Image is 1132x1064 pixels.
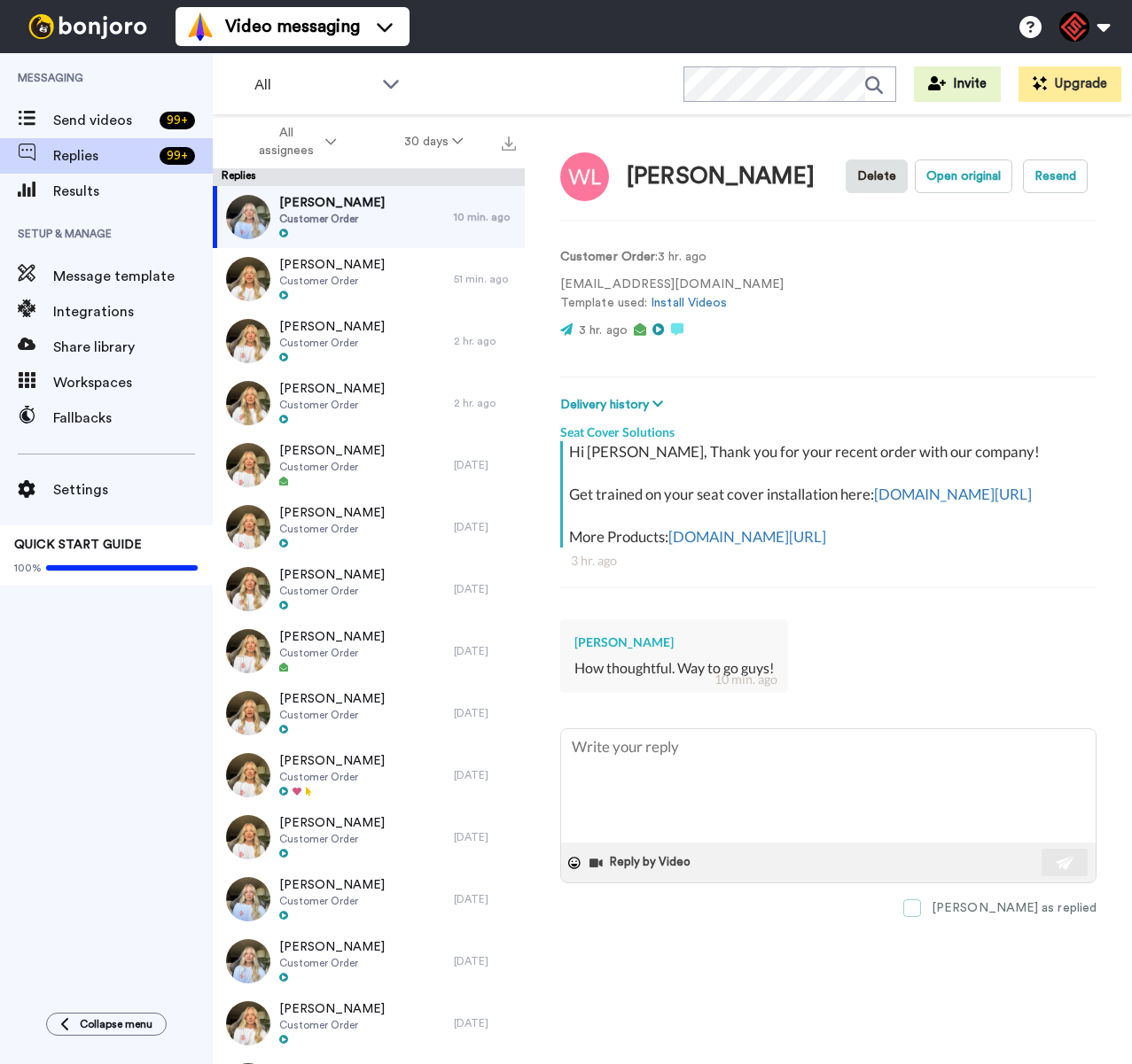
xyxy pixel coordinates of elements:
[213,992,525,1054] a: [PERSON_NAME]Customer Order[DATE]
[226,753,270,797] img: df15f537-7590-4922-902a-a0f9944ab2ee-thumb.jpg
[932,899,1097,917] div: [PERSON_NAME] as replied
[279,584,385,598] span: Customer Order
[279,336,385,350] span: Customer Order
[560,248,784,267] p: : 3 hr. ago
[1019,66,1121,102] button: Upgrade
[915,159,1012,193] button: Open original
[560,276,784,313] p: [EMAIL_ADDRESS][DOMAIN_NAME] Template used:
[213,558,525,620] a: [PERSON_NAME]Customer Order[DATE]
[454,520,516,534] div: [DATE]
[914,66,1001,102] button: Invite
[279,956,385,970] span: Customer Order
[279,380,385,398] span: [PERSON_NAME]
[571,552,1086,570] div: 3 hr. ago
[1023,159,1088,193] button: Resend
[279,1018,385,1032] span: Customer Order
[46,1013,167,1036] button: Collapse menu
[279,708,385,722] span: Customer Order
[226,505,270,549] img: d84a321f-c621-4764-94b4-ac8b4e4b7995-thumb.jpg
[279,690,385,708] span: [PERSON_NAME]
[846,159,908,193] button: Delete
[80,1017,152,1031] span: Collapse menu
[279,752,385,770] span: [PERSON_NAME]
[53,479,213,501] span: Settings
[213,372,525,434] a: [PERSON_NAME]Customer Order2 hr. ago
[216,117,371,167] button: All assignees
[226,443,270,487] img: 6e0c3069-4f5c-42a0-9457-04a6ac15c5da-thumb.jpg
[279,274,385,288] span: Customer Order
[560,251,655,263] strong: Customer Order
[213,310,525,372] a: [PERSON_NAME]Customer Order2 hr. ago
[454,954,516,968] div: [DATE]
[226,381,270,425] img: 5921c57c-d912-45fb-99d0-ebe8e6ed9a37-thumb.jpg
[279,398,385,412] span: Customer Order
[454,458,516,472] div: [DATE]
[627,164,815,190] div: [PERSON_NAME]
[651,297,727,309] a: Install Videos
[279,566,385,584] span: [PERSON_NAME]
[279,770,385,784] span: Customer Order
[226,877,270,921] img: 487fa981-8d89-4f96-a4d8-f79478322a92-thumb.jpg
[588,850,696,876] button: Reply by Video
[226,815,270,859] img: 414c3149-51f2-4289-a581-475af556b4ba-thumb.jpg
[226,195,270,239] img: 69cb5289-6f68-4c42-9f23-daf942cf1056-thumb.jpg
[53,301,213,322] span: Integrations
[279,522,385,536] span: Customer Order
[454,272,516,286] div: 51 min. ago
[250,124,322,159] span: All assignees
[226,257,270,301] img: 96e7cb33-0ad0-4b88-82f8-5b0011c9af66-thumb.jpg
[226,939,270,983] img: aa95d926-7e74-4a11-939f-a79606bbe288-thumb.jpg
[574,633,774,651] div: [PERSON_NAME]
[279,814,385,832] span: [PERSON_NAME]
[569,441,1092,548] div: Hi [PERSON_NAME], Thank you for your recent order with our company! Get trained on your seat cove...
[560,152,609,201] img: Image of William Logan
[225,14,360,39] span: Video messaging
[21,14,154,39] img: bj-logo-header-white.svg
[279,442,385,460] span: [PERSON_NAME]
[226,567,270,611] img: b7f6ba53-0367-41dc-a25e-fd20a2578b64-thumb.jpg
[454,892,516,906] div: [DATE]
[213,434,525,496] a: [PERSON_NAME]Customer Order[DATE]
[160,112,195,129] div: 99 +
[454,1016,516,1030] div: [DATE]
[14,539,142,551] span: QUICK START GUIDE
[279,318,385,336] span: [PERSON_NAME]
[574,658,774,679] div: How thoughtful. Way to go guys!
[279,460,385,474] span: Customer Order
[874,485,1032,503] a: [DOMAIN_NAME][URL]
[279,256,385,274] span: [PERSON_NAME]
[279,832,385,846] span: Customer Order
[53,408,213,429] span: Fallbacks
[454,334,516,348] div: 2 hr. ago
[454,768,516,782] div: [DATE]
[53,110,152,131] span: Send videos
[213,930,525,992] a: [PERSON_NAME]Customer Order[DATE]
[279,504,385,522] span: [PERSON_NAME]
[496,128,521,155] button: Export all results that match these filters now.
[279,938,385,956] span: [PERSON_NAME]
[279,876,385,894] span: [PERSON_NAME]
[502,136,516,151] img: export.svg
[668,527,826,546] a: [DOMAIN_NAME][URL]
[226,691,270,735] img: 99a2814e-a43c-41c2-8a2a-852ef79321b1-thumb.jpg
[579,324,628,337] span: 3 hr. ago
[160,147,195,165] div: 99 +
[279,646,385,660] span: Customer Order
[213,806,525,868] a: [PERSON_NAME]Customer Order[DATE]
[454,830,516,844] div: [DATE]
[454,582,516,596] div: [DATE]
[53,372,213,393] span: Workspaces
[279,194,385,212] span: [PERSON_NAME]
[213,496,525,558] a: [PERSON_NAME]Customer Order[DATE]
[213,620,525,682] a: [PERSON_NAME]Customer Order[DATE]
[454,396,516,410] div: 2 hr. ago
[14,561,42,575] span: 100%
[560,395,668,415] button: Delivery history
[53,181,213,202] span: Results
[279,212,385,226] span: Customer Order
[213,168,525,186] div: Replies
[226,629,270,673] img: 33fd687a-a5bd-4596-9c58-d11a5fe506fd-thumb.jpg
[186,12,215,41] img: vm-color.svg
[53,145,152,167] span: Replies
